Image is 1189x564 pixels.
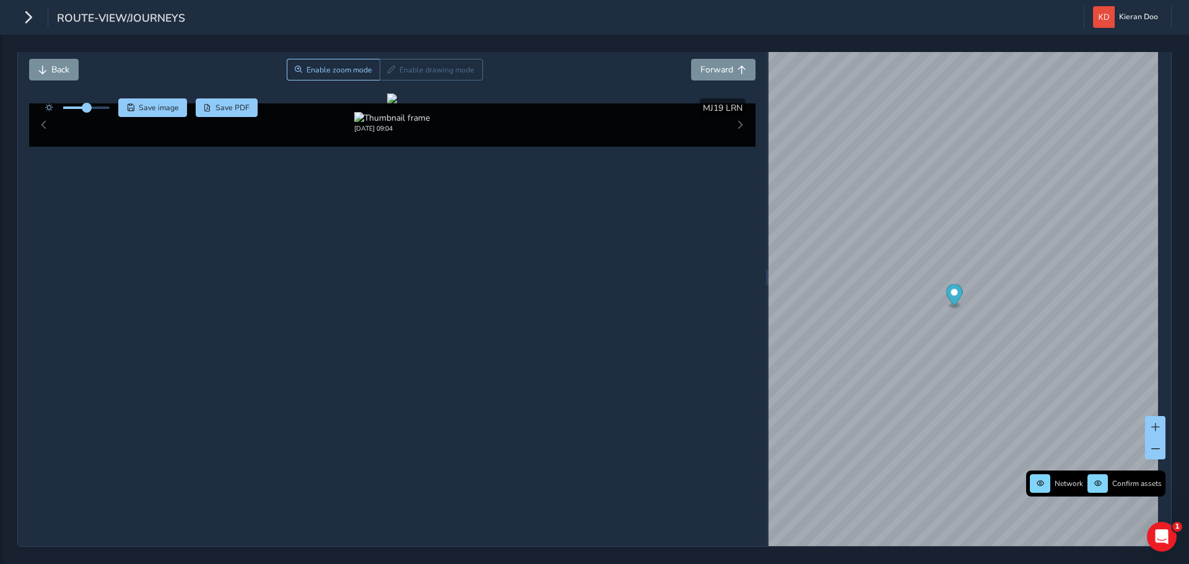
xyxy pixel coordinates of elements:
span: Save image [139,103,179,113]
span: Network [1055,479,1083,488]
button: Save [118,98,187,117]
span: Kieran Doo [1119,6,1158,28]
button: Zoom [287,59,380,80]
span: MJ19 LRN [703,102,743,114]
span: 1 [1172,522,1182,532]
button: Forward [691,59,756,80]
img: Thumbnail frame [354,112,430,124]
iframe: Intercom live chat [1147,522,1177,552]
img: diamond-layout [1093,6,1115,28]
span: Enable zoom mode [307,65,372,75]
span: Confirm assets [1112,479,1162,488]
span: route-view/journeys [57,11,185,28]
button: Back [29,59,79,80]
button: Kieran Doo [1093,6,1162,28]
span: Back [51,64,69,76]
span: Forward [700,64,733,76]
button: PDF [196,98,258,117]
div: Map marker [946,284,963,310]
span: Save PDF [216,103,250,113]
div: [DATE] 09:04 [354,124,430,133]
